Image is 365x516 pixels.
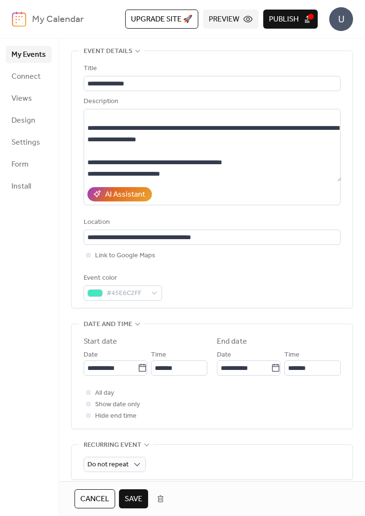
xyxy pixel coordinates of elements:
span: Install [11,181,31,192]
span: Time [284,349,300,361]
a: My Events [6,46,52,63]
button: Cancel [75,489,115,508]
span: Date [84,349,98,361]
button: Upgrade site 🚀 [125,10,198,29]
span: Recurring event [84,440,141,451]
a: Design [6,112,52,129]
img: logo [12,11,26,27]
span: My Events [11,49,46,61]
span: Preview [209,14,239,25]
a: Connect [6,68,52,85]
div: Start date [84,336,117,348]
a: Install [6,178,52,195]
span: Views [11,93,32,105]
span: Form [11,159,29,170]
span: Design [11,115,35,126]
span: Save [125,494,142,505]
span: Connect [11,71,41,83]
a: Settings [6,134,52,151]
span: Hide end time [95,411,137,422]
span: Time [151,349,166,361]
span: All day [95,388,114,399]
a: Views [6,90,52,107]
span: Event details [84,46,132,57]
span: Show date only [95,399,140,411]
div: Description [84,96,339,107]
b: My Calendar [32,11,84,29]
button: AI Assistant [87,187,152,201]
button: Save [119,489,148,508]
span: Do not repeat [87,458,129,471]
span: Publish [269,14,299,25]
span: Cancel [80,494,109,505]
div: Title [84,63,339,74]
button: Preview [203,10,258,29]
span: Link to Google Maps [95,250,155,262]
div: Location [84,217,339,228]
span: Date and time [84,319,132,330]
span: #45E6C2FF [107,288,147,299]
div: End date [217,336,247,348]
button: Publish [263,10,318,29]
span: Upgrade site 🚀 [131,14,193,25]
div: AI Assistant [105,189,145,200]
div: Event color [84,273,160,284]
a: Form [6,156,52,173]
span: Date [217,349,231,361]
div: U [329,7,353,31]
span: Settings [11,137,40,148]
